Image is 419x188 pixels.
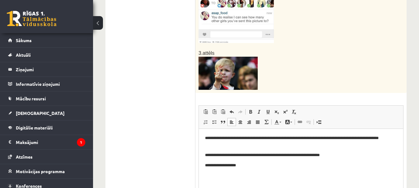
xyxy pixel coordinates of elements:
a: Ievietot/noņemt numurētu sarakstu [201,118,210,126]
span: Motivācijas programma [16,168,65,174]
a: Pasvītrojums (vadīšanas taustiņš+U) [264,108,272,116]
a: Teksta krāsa [272,118,283,126]
a: Math [262,118,271,126]
a: Informatīvie ziņojumi [8,77,85,91]
span: Mācību resursi [16,96,46,101]
legend: Maksājumi [16,135,85,149]
i: 1 [77,138,85,146]
span: Sākums [16,37,32,43]
a: Atzīmes [8,150,85,164]
a: Saite (vadīšanas taustiņš+K) [296,118,304,126]
a: Izlīdzināt malas [253,118,262,126]
a: Ievietot lapas pārtraukumu drukai [314,118,323,126]
a: Ievietot/noņemt sarakstu ar aizzīmēm [210,118,219,126]
span: Aktuāli [16,52,31,58]
span: Digitālie materiāli [16,125,53,130]
a: Digitālie materiāli [8,120,85,135]
a: Atkārtot (vadīšanas taustiņš+Y) [236,108,245,116]
a: Sākums [8,33,85,47]
a: Ievietot kā vienkāršu tekstu (vadīšanas taustiņš+pārslēgšanas taustiņš+V) [210,108,219,116]
legend: Ziņojumi [16,62,85,77]
a: Motivācijas programma [8,164,85,178]
span: Atzīmes [16,154,33,160]
a: Augšraksts [281,108,290,116]
legend: Informatīvie ziņojumi [16,77,85,91]
a: Ziņojumi [8,62,85,77]
a: Maksājumi1 [8,135,85,149]
a: Treknraksts (vadīšanas taustiņš+B) [246,108,255,116]
a: Atcelt (vadīšanas taustiņš+Z) [227,108,236,116]
a: Apakšraksts [272,108,281,116]
a: Ievietot no Worda [219,108,227,116]
span: [DEMOGRAPHIC_DATA] [16,110,65,116]
a: Fona krāsa [283,118,294,126]
a: Izlīdzināt pa labi [245,118,253,126]
a: Aktuāli [8,48,85,62]
span: 3.attēls [198,50,215,56]
a: Mācību resursi [8,91,85,106]
a: Rīgas 1. Tālmācības vidusskola [7,11,56,26]
a: Izlīdzināt pa kreisi [227,118,236,126]
a: Bloka citāts [219,118,227,126]
a: Ielīmēt (vadīšanas taustiņš+V) [201,108,210,116]
img: media [198,57,258,90]
a: Centrēti [236,118,245,126]
a: Slīpraksts (vadīšanas taustiņš+I) [255,108,264,116]
a: [DEMOGRAPHIC_DATA] [8,106,85,120]
a: Noņemt stilus [290,108,298,116]
a: Atsaistīt [304,118,313,126]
